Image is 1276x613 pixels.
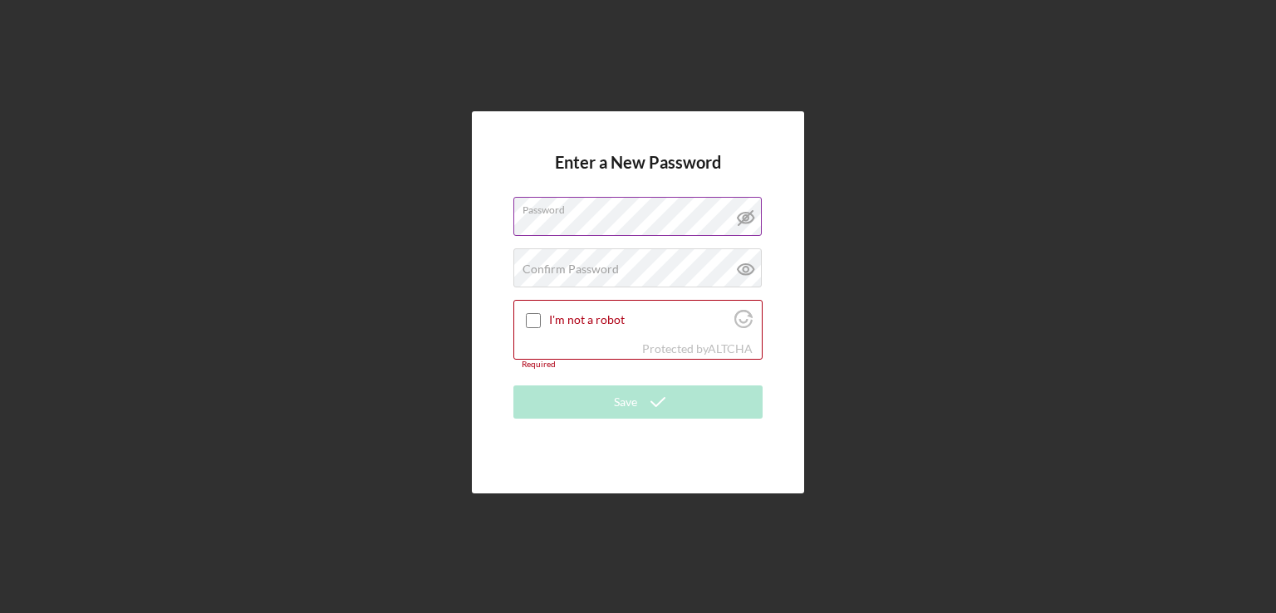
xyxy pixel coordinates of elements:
label: I'm not a robot [549,313,729,326]
label: Confirm Password [523,262,619,276]
div: Save [614,385,637,419]
a: Visit Altcha.org [708,341,753,356]
h4: Enter a New Password [555,153,721,197]
div: Protected by [642,342,753,356]
a: Visit Altcha.org [734,316,753,331]
button: Save [513,385,763,419]
div: Required [513,360,763,370]
label: Password [523,198,762,216]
